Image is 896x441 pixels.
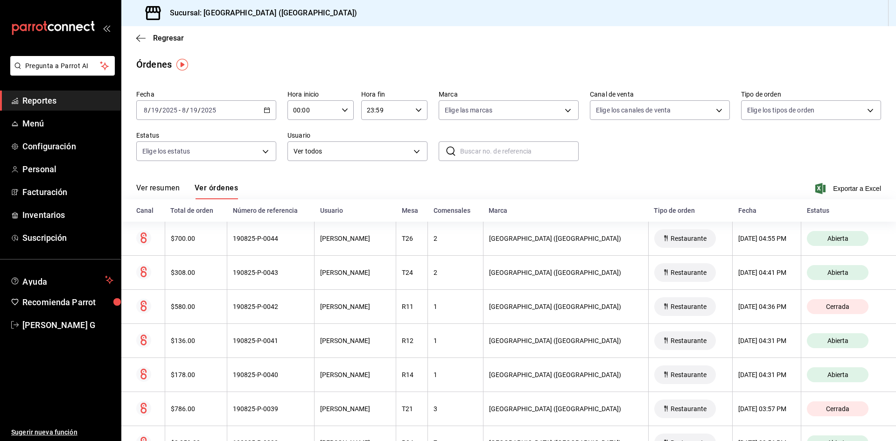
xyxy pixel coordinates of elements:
[198,106,201,114] span: /
[142,147,190,156] span: Elige los estatus
[159,106,162,114] span: /
[25,61,100,71] span: Pregunta a Parrot AI
[182,106,186,114] input: --
[287,91,354,98] label: Hora inicio
[136,57,172,71] div: Órdenes
[320,371,390,378] div: [PERSON_NAME]
[22,209,113,221] span: Inventarios
[738,405,795,413] div: [DATE] 03:57 PM
[320,207,391,214] div: Usuario
[151,106,159,114] input: --
[22,296,113,308] span: Recomienda Parrot
[738,207,796,214] div: Fecha
[162,106,178,114] input: ----
[667,269,710,276] span: Restaurante
[402,269,422,276] div: T24
[103,24,110,32] button: open_drawer_menu
[434,269,477,276] div: 2
[22,319,113,331] span: [PERSON_NAME] G
[136,207,159,214] div: Canal
[824,371,852,378] span: Abierta
[822,405,853,413] span: Cerrada
[143,106,148,114] input: --
[822,303,853,310] span: Cerrada
[179,106,181,114] span: -
[489,405,643,413] div: [GEOGRAPHIC_DATA] ([GEOGRAPHIC_DATA])
[189,106,198,114] input: --
[738,269,795,276] div: [DATE] 04:41 PM
[402,371,422,378] div: R14
[233,337,308,344] div: 190825-P-0041
[654,207,727,214] div: Tipo de orden
[817,183,881,194] button: Exportar a Excel
[361,91,427,98] label: Hora fin
[171,371,221,378] div: $178.00
[136,132,276,139] label: Estatus
[738,235,795,242] div: [DATE] 04:55 PM
[162,7,357,19] h3: Sucursal: [GEOGRAPHIC_DATA] ([GEOGRAPHIC_DATA])
[22,140,113,153] span: Configuración
[667,405,710,413] span: Restaurante
[667,337,710,344] span: Restaurante
[402,337,422,344] div: R12
[489,371,643,378] div: [GEOGRAPHIC_DATA] ([GEOGRAPHIC_DATA])
[434,235,477,242] div: 2
[22,231,113,244] span: Suscripción
[186,106,189,114] span: /
[434,207,477,214] div: Comensales
[489,235,643,242] div: [GEOGRAPHIC_DATA] ([GEOGRAPHIC_DATA])
[738,371,795,378] div: [DATE] 04:31 PM
[824,235,852,242] span: Abierta
[233,235,308,242] div: 190825-P-0044
[136,183,238,199] div: navigation tabs
[171,303,221,310] div: $580.00
[590,91,730,98] label: Canal de venta
[176,59,188,70] img: Tooltip marker
[148,106,151,114] span: /
[11,427,113,437] span: Sugerir nueva función
[320,235,390,242] div: [PERSON_NAME]
[434,337,477,344] div: 1
[233,207,309,214] div: Número de referencia
[402,235,422,242] div: T26
[489,337,643,344] div: [GEOGRAPHIC_DATA] ([GEOGRAPHIC_DATA])
[489,303,643,310] div: [GEOGRAPHIC_DATA] ([GEOGRAPHIC_DATA])
[738,303,795,310] div: [DATE] 04:36 PM
[171,269,221,276] div: $308.00
[489,207,643,214] div: Marca
[233,303,308,310] div: 190825-P-0042
[320,269,390,276] div: [PERSON_NAME]
[287,132,427,139] label: Usuario
[136,183,180,199] button: Ver resumen
[402,207,422,214] div: Mesa
[171,405,221,413] div: $786.00
[171,337,221,344] div: $136.00
[434,371,477,378] div: 1
[824,337,852,344] span: Abierta
[201,106,217,114] input: ----
[320,303,390,310] div: [PERSON_NAME]
[596,105,671,115] span: Elige los canales de venta
[667,371,710,378] span: Restaurante
[741,91,881,98] label: Tipo de orden
[434,405,477,413] div: 3
[10,56,115,76] button: Pregunta a Parrot AI
[402,405,422,413] div: T21
[667,235,710,242] span: Restaurante
[195,183,238,199] button: Ver órdenes
[22,274,101,286] span: Ayuda
[22,163,113,175] span: Personal
[233,371,308,378] div: 190825-P-0040
[7,68,115,77] a: Pregunta a Parrot AI
[153,34,184,42] span: Regresar
[136,34,184,42] button: Regresar
[22,117,113,130] span: Menú
[136,91,276,98] label: Fecha
[233,269,308,276] div: 190825-P-0043
[434,303,477,310] div: 1
[439,91,579,98] label: Marca
[807,207,881,214] div: Estatus
[402,303,422,310] div: R11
